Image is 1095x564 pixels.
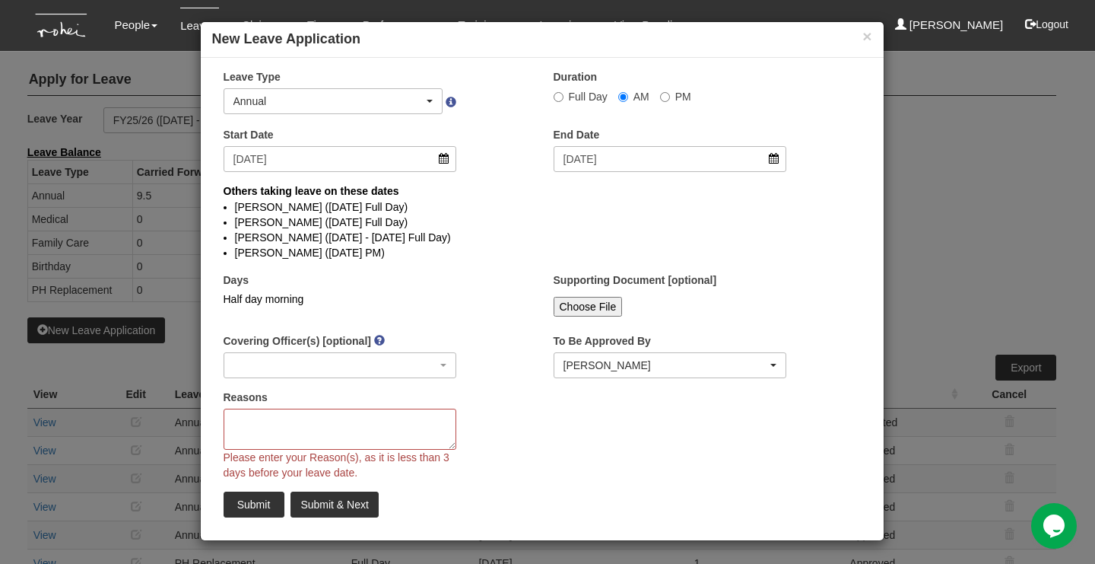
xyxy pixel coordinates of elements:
[224,88,443,114] button: Annual
[224,451,449,479] span: Please enter your Reason(s), as it is less than 3 days before your leave date.
[554,272,717,288] label: Supporting Document [optional]
[554,333,651,349] label: To Be Approved By
[224,333,371,349] label: Covering Officer(s) [optional]
[224,390,268,405] label: Reasons
[235,215,849,230] li: [PERSON_NAME] ([DATE] Full Day)
[235,230,849,245] li: [PERSON_NAME] ([DATE] - [DATE] Full Day)
[224,292,457,307] div: Half day morning
[862,28,871,44] button: ×
[633,91,649,103] span: AM
[212,31,360,46] b: New Leave Application
[224,492,284,518] input: Submit
[235,199,849,215] li: [PERSON_NAME] ([DATE] Full Day)
[554,352,787,378] button: Daniel Low
[224,272,249,288] label: Days
[233,94,424,109] div: Annual
[554,127,600,142] label: End Date
[554,297,623,317] input: Choose File
[235,245,849,260] li: [PERSON_NAME] ([DATE] PM)
[554,69,598,84] label: Duration
[224,185,399,197] b: Others taking leave on these dates
[554,146,787,172] input: d/m/yyyy
[224,69,281,84] label: Leave Type
[224,146,457,172] input: d/m/yyyy
[224,127,274,142] label: Start Date
[290,492,378,518] input: Submit & Next
[1031,503,1080,549] iframe: chat widget
[675,91,691,103] span: PM
[569,91,608,103] span: Full Day
[563,358,768,373] div: [PERSON_NAME]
